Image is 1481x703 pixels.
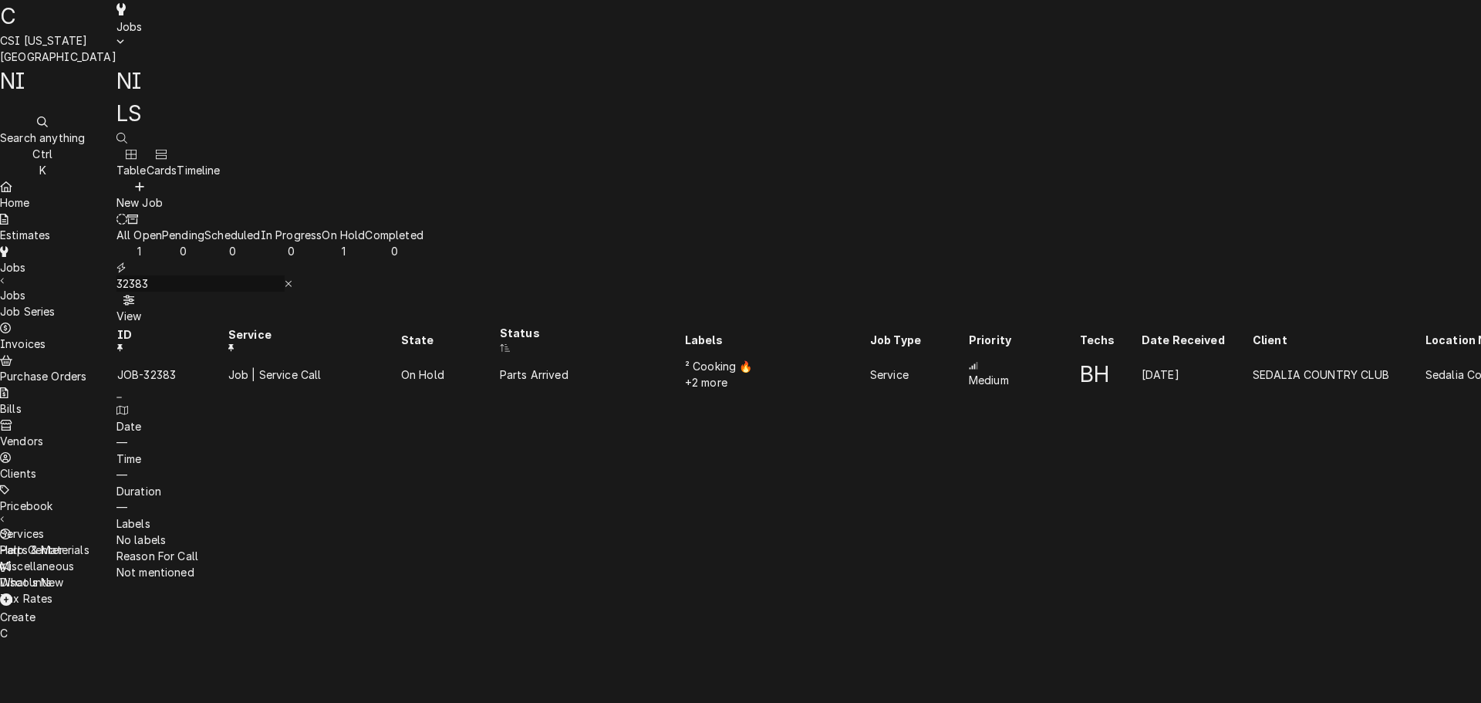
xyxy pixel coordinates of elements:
button: View [116,292,142,324]
div: On Hold [322,227,365,243]
span: No labels [116,533,166,546]
div: In Progress [261,227,322,243]
div: Service [228,326,400,354]
div: Job Type [870,332,967,348]
button: New Job [116,178,163,211]
div: ² Cooking 🔥 [685,358,869,374]
div: State [401,332,498,348]
span: K [39,164,46,177]
div: 0 [365,243,423,259]
div: Table [116,162,147,178]
div: Job | Service Call [228,367,400,383]
button: Open search [116,130,127,146]
div: Techs [1080,332,1140,348]
div: JOB-32383 [117,367,227,383]
span: View [116,309,142,323]
div: Date Received [1142,332,1251,348]
div: 0 [162,243,204,259]
div: ID [117,326,227,354]
div: SEDALIA COUNTRY CLUB [1253,367,1424,383]
div: [DATE] [1142,367,1251,383]
div: 0 [204,243,260,259]
div: Parts Arrived [500,367,683,383]
div: Labels [685,332,869,348]
span: Jobs [116,20,143,33]
div: Completed [365,227,423,243]
div: Service [870,367,967,383]
div: BH [1080,358,1140,390]
div: Timeline [177,162,220,178]
div: Priority [969,332,1078,348]
div: On Hold [401,367,498,383]
div: 1 [322,243,365,259]
span: Ctrl [32,147,52,161]
div: All Open [116,227,162,243]
div: 0 [261,243,322,259]
div: Cards [147,162,177,178]
input: Keyword search [116,275,285,292]
div: Pending [162,227,204,243]
div: Client [1253,332,1424,348]
span: New Job [116,196,163,209]
span: Medium [969,373,1009,387]
div: +2 more [685,374,869,390]
div: Status [500,325,683,341]
button: Erase input [285,275,293,292]
div: Scheduled [204,227,260,243]
div: 1 [116,243,162,259]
